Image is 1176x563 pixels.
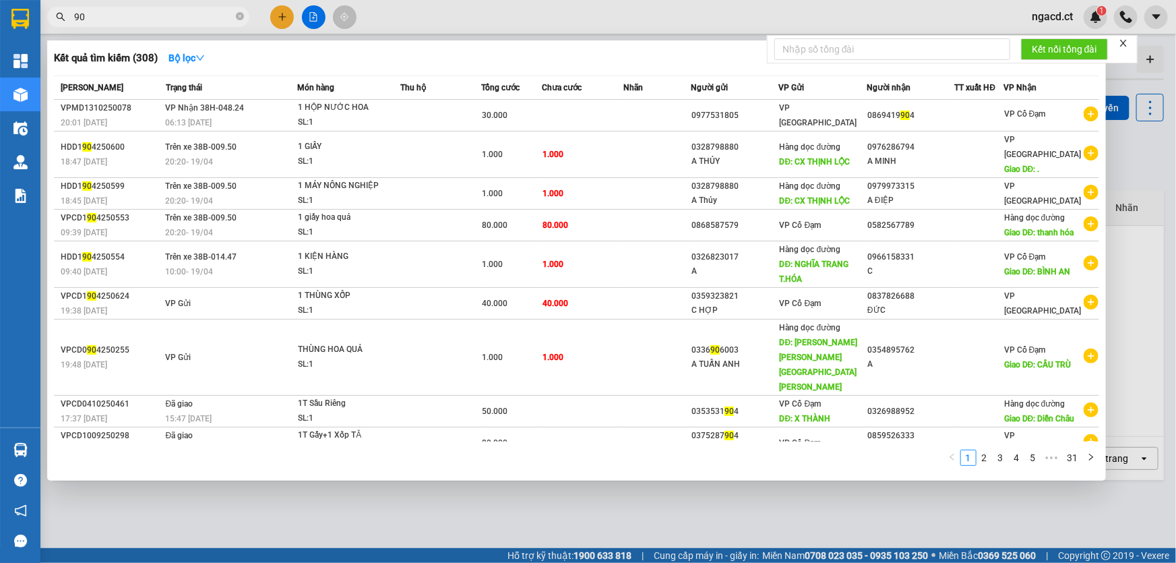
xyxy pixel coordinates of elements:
div: VPCD1 4250553 [61,211,162,225]
span: Trên xe 38B-009.50 [166,181,237,191]
a: 5 [1026,450,1041,465]
div: 0326823017 [691,250,778,264]
li: 5 [1025,450,1041,466]
span: VP [GEOGRAPHIC_DATA] [1004,291,1082,316]
li: 3 [993,450,1009,466]
div: 1T Gấy+1 Xốp TĂ [298,428,399,443]
div: SL: 1 [298,303,399,318]
span: close [1119,38,1128,48]
li: 2 [977,450,993,466]
div: SL: 1 [298,154,399,169]
li: 1 [960,450,977,466]
span: 1.000 [482,189,503,198]
div: VPCD0 4250255 [61,343,162,357]
span: Thu hộ [400,83,426,92]
span: Món hàng [297,83,334,92]
div: 0977531805 [691,109,778,123]
span: Đã giao [166,399,193,409]
div: 0979973315 [867,179,954,194]
span: 06:13 [DATE] [166,118,212,127]
span: 50.000 [482,407,507,416]
span: 90 [900,111,910,120]
div: 1T Sầu Riêng [298,396,399,411]
span: left [948,453,956,461]
span: plus-circle [1084,295,1098,309]
span: 90 [710,345,720,355]
span: Giao DĐ: Diễn Châu [1004,414,1075,423]
span: close-circle [236,12,244,20]
span: 80.000 [482,220,507,230]
span: VP Cổ Đạm [1004,109,1046,119]
div: A Thủy [691,194,778,208]
span: 20:20 - 19/04 [166,196,214,206]
div: THÙNG HOA QUẢ [298,343,399,357]
span: 1.000 [543,260,564,269]
span: 40.000 [543,299,569,308]
span: ••• [1041,450,1063,466]
div: VPCD1 4250624 [61,289,162,303]
span: Nhãn [623,83,643,92]
span: 80.000 [482,438,507,448]
div: VPCD1009250298 [61,429,162,443]
div: 0328798880 [691,179,778,194]
a: 31 [1063,450,1082,465]
span: 20:20 - 19/04 [166,157,214,167]
div: SL: 1 [298,411,399,426]
span: Giao DĐ: BÌNH AN [1004,267,1071,276]
div: C HỢP [691,303,778,318]
span: Hàng dọc đường [780,245,841,254]
span: plus-circle [1084,434,1098,449]
span: VP Cổ Đạm [780,299,822,308]
li: 4 [1009,450,1025,466]
li: Previous Page [944,450,960,466]
div: 0966158331 [867,250,954,264]
span: plus-circle [1084,185,1098,200]
span: 1.000 [482,150,503,159]
button: Kết nối tổng đài [1021,38,1108,60]
div: 0359323821 [691,289,778,303]
img: dashboard-icon [13,54,28,68]
div: HDD1 4250554 [61,250,162,264]
div: 0859526333 [867,429,954,443]
span: TT xuất HĐ [955,83,996,92]
span: 30.000 [482,111,507,120]
span: Giao DĐ: thanh hóa [1004,228,1074,237]
span: Kết nối tổng đài [1032,42,1097,57]
span: Hàng dọc đường [1004,213,1065,223]
span: 17:37 [DATE] [61,414,107,423]
span: 15:47 [DATE] [166,414,212,423]
div: HDD1 4250600 [61,140,162,154]
span: plus-circle [1084,146,1098,160]
img: logo-vxr [11,9,29,29]
div: SL: 1 [298,357,399,372]
div: VPCD0410250461 [61,397,162,411]
div: HDD1 4250599 [61,179,162,194]
button: Bộ lọcdown [158,47,216,69]
div: 0375287 4 [691,429,778,443]
span: 1.000 [543,189,564,198]
img: warehouse-icon [13,443,28,457]
span: 10:00 - 19/04 [166,267,214,276]
input: Tìm tên, số ĐT hoặc mã đơn [74,9,233,24]
h3: Kết quả tìm kiếm ( 308 ) [54,51,158,65]
span: 90 [82,181,92,191]
span: DĐ: [PERSON_NAME] [PERSON_NAME][GEOGRAPHIC_DATA][PERSON_NAME] [780,338,858,392]
img: solution-icon [13,189,28,203]
span: 90 [724,407,734,416]
span: VP Nhận [1003,83,1036,92]
div: SL: 1 [298,225,399,240]
span: message [14,535,27,547]
span: plus-circle [1084,349,1098,363]
a: 2 [977,450,992,465]
span: 09:40 [DATE] [61,267,107,276]
span: plus-circle [1084,256,1098,270]
span: Hàng dọc đường [780,142,841,152]
span: Trên xe 38B-009.50 [166,142,237,152]
span: VP Cổ Đạm [1004,252,1046,262]
div: 1 MÁY NÔNG NGHIỆP [298,179,399,194]
span: VP [GEOGRAPHIC_DATA] [1004,181,1082,206]
span: question-circle [14,474,27,487]
button: left [944,450,960,466]
span: 20:01 [DATE] [61,118,107,127]
span: VP Gửi [779,83,805,92]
